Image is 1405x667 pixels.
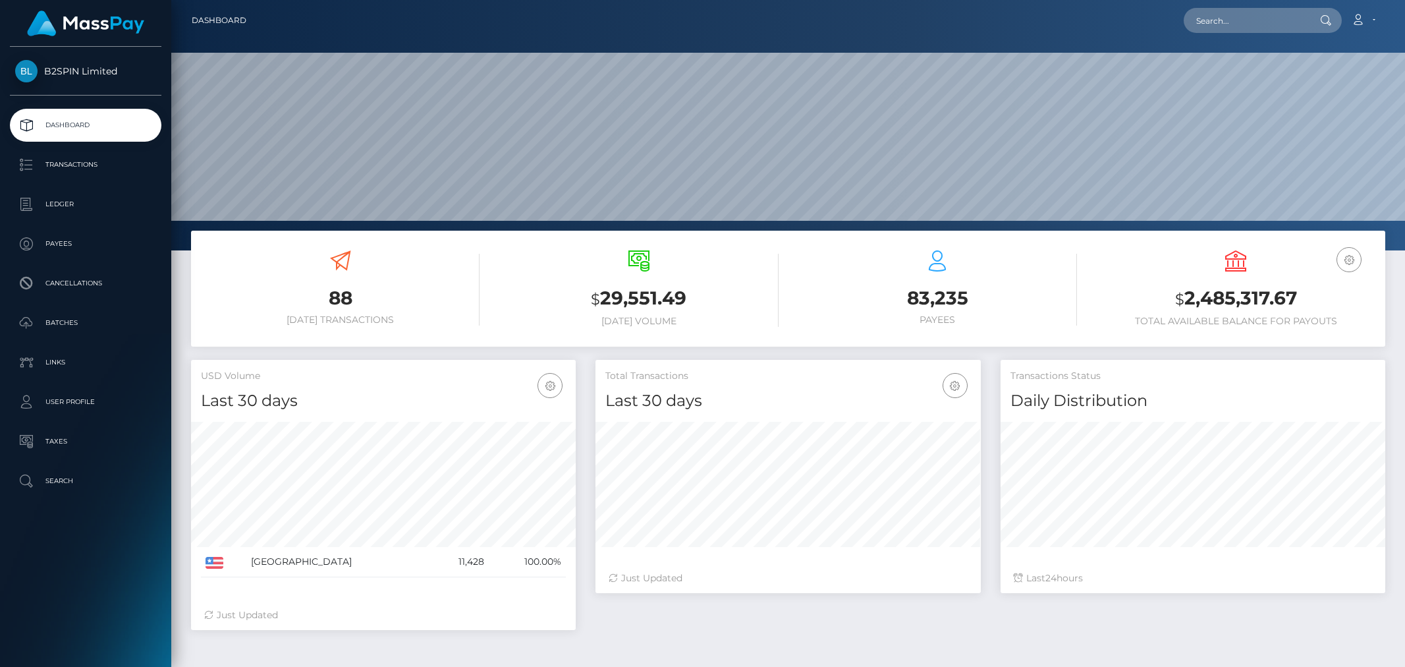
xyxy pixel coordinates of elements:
p: Cancellations [15,274,156,293]
p: User Profile [15,392,156,412]
h6: [DATE] Volume [499,316,778,327]
td: [GEOGRAPHIC_DATA] [246,547,431,577]
div: Just Updated [204,608,563,622]
a: Dashboard [10,109,161,142]
small: $ [591,290,600,308]
small: $ [1175,290,1184,308]
a: Payees [10,227,161,260]
a: User Profile [10,386,161,419]
p: Search [15,471,156,491]
h3: 2,485,317.67 [1097,285,1375,312]
h5: Total Transactions [605,370,970,383]
img: B2SPIN Limited [15,60,38,82]
span: 24 [1045,572,1057,584]
h3: 29,551.49 [499,285,778,312]
img: MassPay Logo [27,11,144,36]
td: 11,428 [430,547,489,577]
a: Links [10,346,161,379]
h4: Daily Distribution [1010,390,1375,413]
div: Last hours [1014,571,1372,585]
h3: 83,235 [798,285,1077,311]
p: Taxes [15,432,156,451]
h5: Transactions Status [1010,370,1375,383]
h6: [DATE] Transactions [201,314,480,326]
input: Search... [1184,8,1308,33]
a: Search [10,465,161,498]
a: Batches [10,306,161,339]
a: Dashboard [192,7,246,34]
img: US.png [206,557,223,569]
p: Links [15,353,156,372]
a: Transactions [10,148,161,181]
a: Cancellations [10,267,161,300]
div: Just Updated [609,571,967,585]
p: Payees [15,234,156,254]
a: Taxes [10,425,161,458]
h4: Last 30 days [605,390,970,413]
h6: Payees [798,314,1077,326]
a: Ledger [10,188,161,221]
h5: USD Volume [201,370,566,383]
td: 100.00% [489,547,566,577]
h3: 88 [201,285,480,311]
h4: Last 30 days [201,390,566,413]
h6: Total Available Balance for Payouts [1097,316,1375,327]
p: Ledger [15,194,156,214]
p: Dashboard [15,115,156,135]
span: B2SPIN Limited [10,65,161,77]
p: Transactions [15,155,156,175]
p: Batches [15,313,156,333]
